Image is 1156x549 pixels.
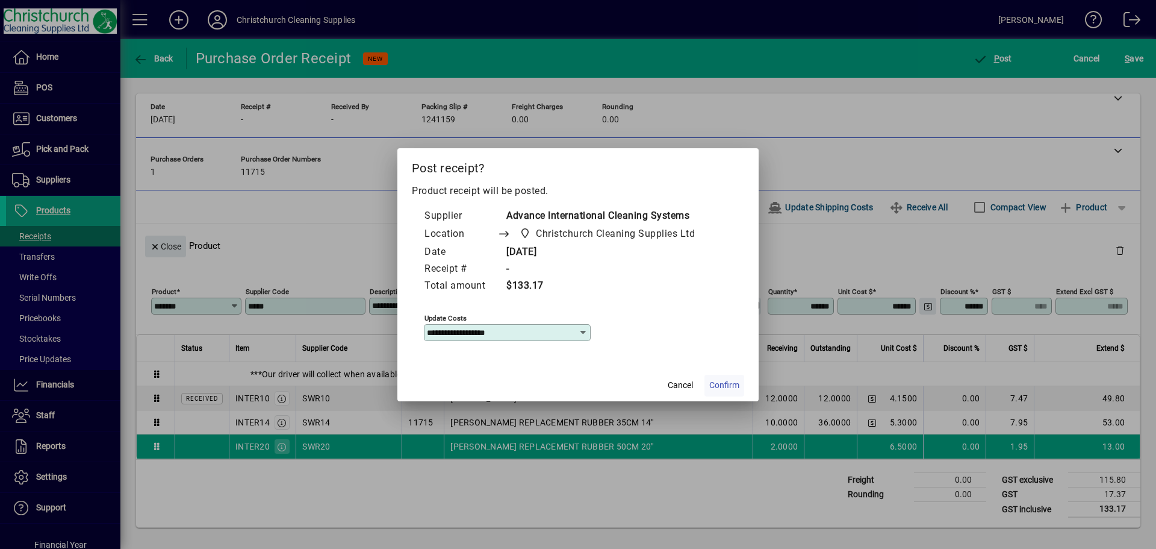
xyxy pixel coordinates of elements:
td: Receipt # [424,261,497,278]
button: Cancel [661,375,700,397]
mat-label: Update costs [424,313,467,322]
td: - [497,261,718,278]
td: [DATE] [497,244,718,261]
td: Supplier [424,208,497,225]
td: Date [424,244,497,261]
span: Christchurch Cleaning Supplies Ltd [516,225,700,242]
td: Location [424,225,497,244]
td: $133.17 [497,278,718,295]
span: Cancel [668,379,693,392]
span: Christchurch Cleaning Supplies Ltd [536,227,695,241]
button: Confirm [704,375,744,397]
td: Advance International Cleaning Systems [497,208,718,225]
h2: Post receipt? [397,148,759,183]
p: Product receipt will be posted. [412,184,744,198]
span: Confirm [709,379,739,392]
td: Total amount [424,278,497,295]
